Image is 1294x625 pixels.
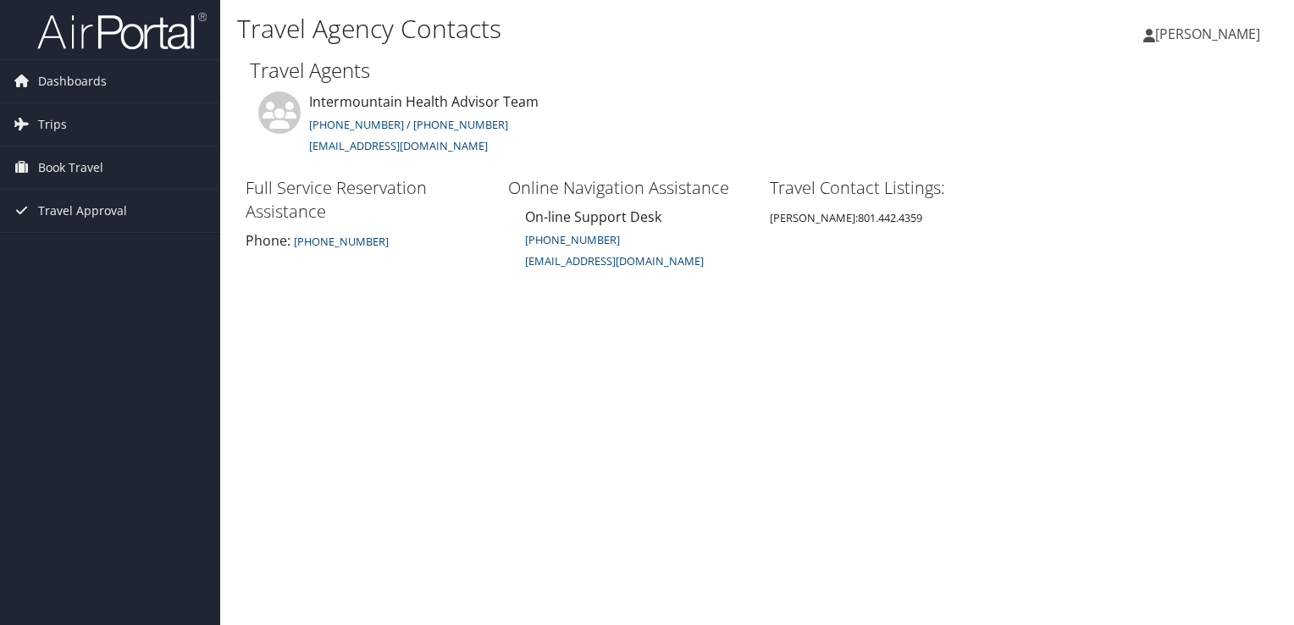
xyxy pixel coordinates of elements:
[250,56,1264,85] h2: Travel Agents
[858,210,922,225] span: 801.442.4359
[38,147,103,189] span: Book Travel
[290,231,389,250] a: [PHONE_NUMBER]
[525,251,704,269] a: [EMAIL_ADDRESS][DOMAIN_NAME]
[246,230,491,251] div: Phone:
[770,210,922,225] small: [PERSON_NAME]:
[309,138,488,153] a: [EMAIL_ADDRESS][DOMAIN_NAME]
[1143,8,1277,59] a: [PERSON_NAME]
[237,11,931,47] h1: Travel Agency Contacts
[525,207,661,226] span: On-line Support Desk
[309,117,508,132] a: [PHONE_NUMBER] / [PHONE_NUMBER]
[38,103,67,146] span: Trips
[770,176,1015,200] h3: Travel Contact Listings:
[525,253,704,268] small: [EMAIL_ADDRESS][DOMAIN_NAME]
[309,92,539,111] span: Intermountain Health Advisor Team
[246,176,491,224] h3: Full Service Reservation Assistance
[1155,25,1260,43] span: [PERSON_NAME]
[525,232,620,247] a: [PHONE_NUMBER]
[38,190,127,232] span: Travel Approval
[294,234,389,249] small: [PHONE_NUMBER]
[38,60,107,102] span: Dashboards
[508,176,754,200] h3: Online Navigation Assistance
[37,11,207,51] img: airportal-logo.png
